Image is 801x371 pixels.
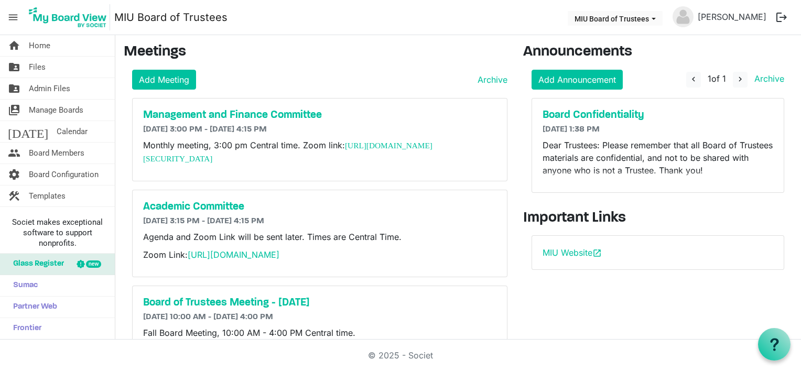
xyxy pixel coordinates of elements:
[114,7,228,28] a: MIU Board of Trustees
[8,275,38,296] span: Sumac
[750,73,784,84] a: Archive
[143,231,496,243] p: Agenda and Zoom Link will be sent later. Times are Central Time.
[5,217,110,248] span: Societ makes exceptional software to support nonprofits.
[8,143,20,163] span: people
[568,11,663,26] button: MIU Board of Trustees dropdownbutton
[686,72,701,88] button: navigate_before
[143,249,279,260] span: Zoom Link:
[8,35,20,56] span: home
[368,350,433,361] a: © 2025 - Societ
[8,318,41,339] span: Frontier
[532,70,623,90] a: Add Announcement
[29,185,66,206] span: Templates
[188,249,279,260] a: [URL][DOMAIN_NAME]
[708,73,726,84] span: of 1
[57,121,88,142] span: Calendar
[143,109,496,122] a: Management and Finance Committee
[29,100,83,121] span: Manage Boards
[8,57,20,78] span: folder_shared
[143,312,496,322] h6: [DATE] 10:00 AM - [DATE] 4:00 PM
[143,326,496,339] p: Fall Board Meeting, 10:00 AM - 4:00 PM Central time.
[29,143,84,163] span: Board Members
[592,248,602,258] span: open_in_new
[735,74,745,84] span: navigate_next
[26,4,110,30] img: My Board View Logo
[733,72,748,88] button: navigate_next
[543,139,773,177] p: Dear Trustees: Please remember that all Board of Trustees materials are confidential, and not to ...
[143,141,432,163] a: [URL][DOMAIN_NAME][SECURITY_DATA]
[543,247,602,258] a: MIU Websiteopen_in_new
[8,164,20,185] span: settings
[29,57,46,78] span: Files
[143,297,496,309] a: Board of Trustees Meeting - [DATE]
[3,7,23,27] span: menu
[8,297,57,318] span: Partner Web
[523,43,793,61] h3: Announcements
[132,70,196,90] a: Add Meeting
[673,6,694,27] img: no-profile-picture.svg
[143,216,496,226] h6: [DATE] 3:15 PM - [DATE] 4:15 PM
[8,185,20,206] span: construction
[143,125,496,135] h6: [DATE] 3:00 PM - [DATE] 4:15 PM
[689,74,698,84] span: navigate_before
[8,254,64,275] span: Glass Register
[8,121,48,142] span: [DATE]
[86,260,101,268] div: new
[26,4,114,30] a: My Board View Logo
[543,109,773,122] a: Board Confidentiality
[473,73,507,86] a: Archive
[8,78,20,99] span: folder_shared
[29,164,99,185] span: Board Configuration
[143,201,496,213] a: Academic Committee
[771,6,793,28] button: logout
[8,100,20,121] span: switch_account
[694,6,771,27] a: [PERSON_NAME]
[124,43,507,61] h3: Meetings
[29,35,50,56] span: Home
[708,73,711,84] span: 1
[29,78,70,99] span: Admin Files
[143,139,496,165] p: Monthly meeting, 3:00 pm Central time. Zoom link:
[523,210,793,227] h3: Important Links
[543,125,600,134] span: [DATE] 1:38 PM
